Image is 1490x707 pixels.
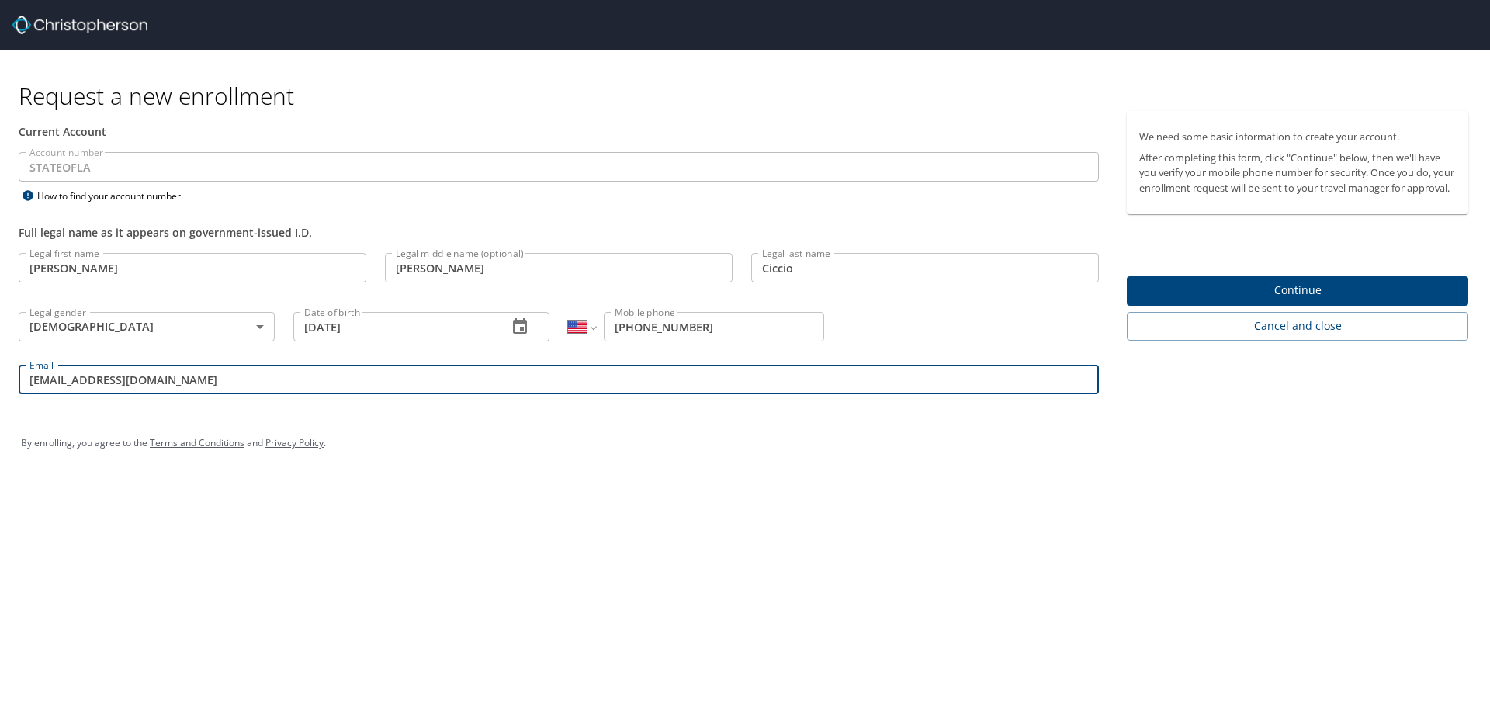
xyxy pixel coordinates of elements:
[19,224,1099,241] div: Full legal name as it appears on government-issued I.D.
[150,436,244,449] a: Terms and Conditions
[604,312,824,341] input: Enter phone number
[1139,317,1456,336] span: Cancel and close
[1139,130,1456,144] p: We need some basic information to create your account.
[265,436,324,449] a: Privacy Policy
[1127,276,1468,307] button: Continue
[1139,151,1456,196] p: After completing this form, click "Continue" below, then we'll have you verify your mobile phone ...
[19,312,275,341] div: [DEMOGRAPHIC_DATA]
[19,123,1099,140] div: Current Account
[19,81,1481,111] h1: Request a new enrollment
[19,186,213,206] div: How to find your account number
[1139,281,1456,300] span: Continue
[21,424,1469,463] div: By enrolling, you agree to the and .
[293,312,495,341] input: MM/DD/YYYY
[1127,312,1468,341] button: Cancel and close
[12,16,147,34] img: cbt logo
